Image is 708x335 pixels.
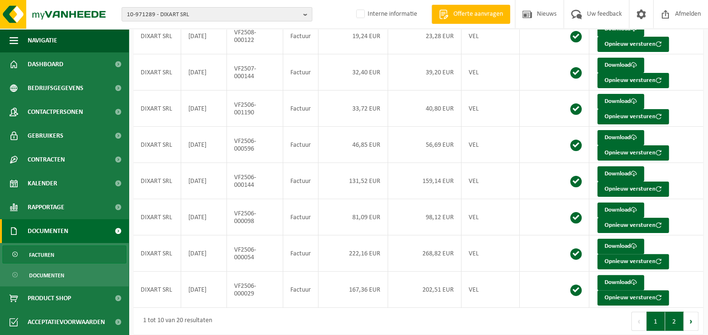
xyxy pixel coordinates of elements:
a: Download [597,275,644,290]
td: Factuur [283,54,318,91]
td: 222,16 EUR [318,235,388,272]
a: Download [597,239,644,254]
span: Dashboard [28,52,63,76]
td: VEL [462,163,520,199]
span: 10-971289 - DIXART SRL [127,8,299,22]
td: [DATE] [181,235,227,272]
td: VEL [462,272,520,308]
button: Opnieuw versturen [597,290,669,305]
td: VF2506-000144 [227,163,283,199]
button: Opnieuw versturen [597,254,669,269]
span: Navigatie [28,29,57,52]
td: Factuur [283,199,318,235]
td: [DATE] [181,18,227,54]
td: VEL [462,18,520,54]
span: Product Shop [28,286,71,310]
button: 10-971289 - DIXART SRL [122,7,312,21]
td: VEL [462,199,520,235]
td: [DATE] [181,199,227,235]
span: Acceptatievoorwaarden [28,310,105,334]
td: [DATE] [181,54,227,91]
td: Factuur [283,18,318,54]
td: VF2506-000054 [227,235,283,272]
td: VF2507-000144 [227,54,283,91]
td: 131,52 EUR [318,163,388,199]
td: VEL [462,127,520,163]
span: Gebruikers [28,124,63,148]
td: VF2506-001190 [227,91,283,127]
td: 32,40 EUR [318,54,388,91]
button: Opnieuw versturen [597,182,669,197]
td: DIXART SRL [133,163,181,199]
span: Offerte aanvragen [451,10,505,19]
td: 268,82 EUR [388,235,462,272]
span: Contactpersonen [28,100,83,124]
td: 40,80 EUR [388,91,462,127]
td: DIXART SRL [133,127,181,163]
td: 23,28 EUR [388,18,462,54]
td: 19,24 EUR [318,18,388,54]
button: Opnieuw versturen [597,218,669,233]
button: Opnieuw versturen [597,145,669,161]
a: Documenten [2,266,126,284]
button: Opnieuw versturen [597,109,669,124]
span: Facturen [29,246,54,264]
td: 33,72 EUR [318,91,388,127]
td: 98,12 EUR [388,199,462,235]
a: Download [597,130,644,145]
button: Opnieuw versturen [597,37,669,52]
span: Contracten [28,148,65,172]
span: Rapportage [28,195,64,219]
td: 202,51 EUR [388,272,462,308]
span: Documenten [29,266,64,284]
td: Factuur [283,127,318,163]
span: Bedrijfsgegevens [28,76,83,100]
td: DIXART SRL [133,199,181,235]
td: [DATE] [181,272,227,308]
td: DIXART SRL [133,54,181,91]
button: Opnieuw versturen [597,73,669,88]
div: 1 tot 10 van 20 resultaten [138,313,212,330]
td: 167,36 EUR [318,272,388,308]
td: [DATE] [181,91,227,127]
td: Factuur [283,91,318,127]
a: Download [597,166,644,182]
a: Offerte aanvragen [431,5,510,24]
span: Documenten [28,219,68,243]
td: VEL [462,235,520,272]
span: Kalender [28,172,57,195]
td: [DATE] [181,127,227,163]
button: Previous [631,312,646,331]
td: 56,69 EUR [388,127,462,163]
button: 1 [646,312,665,331]
td: Factuur [283,272,318,308]
a: Download [597,94,644,109]
a: Download [597,58,644,73]
td: VF2506-000098 [227,199,283,235]
td: 39,20 EUR [388,54,462,91]
a: Download [597,203,644,218]
td: DIXART SRL [133,235,181,272]
td: 159,14 EUR [388,163,462,199]
td: VEL [462,54,520,91]
button: Next [684,312,698,331]
a: Facturen [2,245,126,264]
td: 81,09 EUR [318,199,388,235]
button: 2 [665,312,684,331]
td: Factuur [283,163,318,199]
td: 46,85 EUR [318,127,388,163]
td: [DATE] [181,163,227,199]
td: VF2508-000122 [227,18,283,54]
td: DIXART SRL [133,272,181,308]
td: VF2506-000029 [227,272,283,308]
a: Download [597,21,644,37]
td: Factuur [283,235,318,272]
td: VEL [462,91,520,127]
td: DIXART SRL [133,18,181,54]
td: VF2506-000596 [227,127,283,163]
td: DIXART SRL [133,91,181,127]
label: Interne informatie [354,7,417,21]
